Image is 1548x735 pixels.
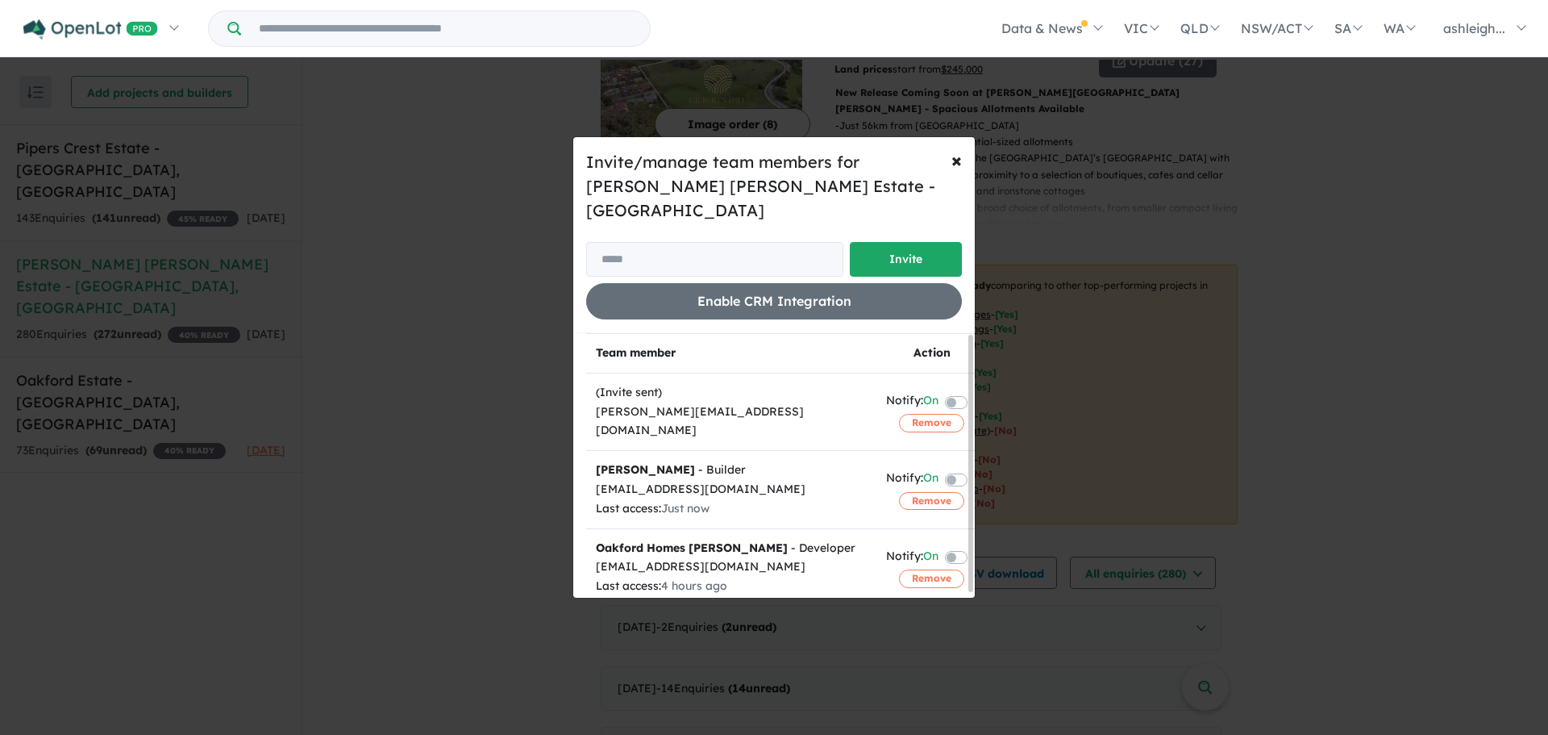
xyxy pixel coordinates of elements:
button: Remove [899,492,964,510]
div: Last access: [596,499,867,519]
div: Last access: [596,577,867,596]
span: On [923,547,938,569]
span: On [923,391,938,413]
button: Remove [899,570,964,587]
div: [EMAIL_ADDRESS][DOMAIN_NAME] [596,480,867,499]
span: Just now [661,501,709,516]
button: Invite [850,242,962,277]
span: 4 hours ago [661,578,727,593]
span: On [923,469,938,491]
img: Openlot PRO Logo White [23,19,158,40]
div: - Builder [596,461,867,480]
div: - Developer [596,539,867,558]
div: Notify: [886,547,938,569]
th: Team member [586,334,876,374]
strong: Oakford Homes [PERSON_NAME] [596,541,788,555]
strong: [PERSON_NAME] [596,462,695,477]
div: Notify: [886,391,938,413]
input: Try estate name, suburb, builder or developer [244,11,647,46]
div: (Invite sent) [596,383,867,403]
button: Enable CRM Integration [586,283,962,319]
div: [PERSON_NAME][EMAIL_ADDRESS][DOMAIN_NAME] [596,403,867,441]
span: ashleigh... [1443,20,1505,36]
div: Notify: [886,469,938,491]
th: Action [876,334,987,374]
span: × [951,148,962,172]
h5: Invite/manage team members for [PERSON_NAME] [PERSON_NAME] Estate - [GEOGRAPHIC_DATA] [586,150,962,223]
div: [EMAIL_ADDRESS][DOMAIN_NAME] [596,558,867,577]
button: Remove [899,414,964,432]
